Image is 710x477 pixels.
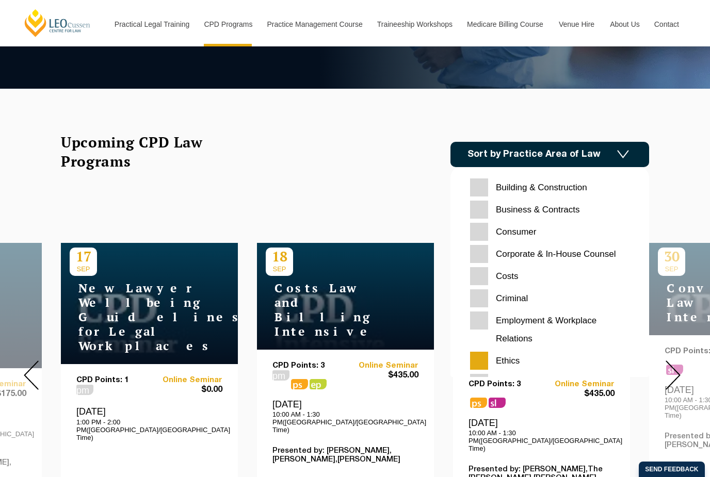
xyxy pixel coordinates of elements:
label: Criminal [470,289,630,307]
label: Building & Construction [470,178,630,196]
label: Corporate & In-House Counsel [470,245,630,263]
label: Business & Contracts [470,201,630,219]
label: Costs [470,267,630,285]
label: Employment & Workplace Relations [470,311,630,348]
label: Ethics [470,352,630,370]
div: Sort by Practice Area of Law [450,167,649,377]
label: Consumer [470,223,630,241]
label: Family [470,374,630,392]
